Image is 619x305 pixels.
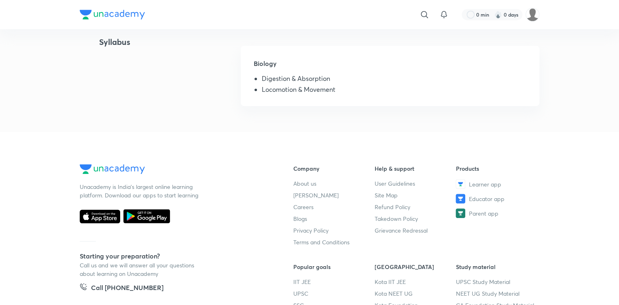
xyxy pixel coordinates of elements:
a: Refund Policy [375,203,456,211]
a: Learner app [456,179,537,189]
a: Site Map [375,191,456,199]
h6: Help & support [375,164,456,173]
h6: Popular goals [293,263,375,271]
a: Educator app [456,194,537,203]
a: [PERSON_NAME] [293,191,375,199]
h6: Products [456,164,537,173]
p: Unacademy is India’s largest online learning platform. Download our apps to start learning [80,182,201,199]
a: Parent app [456,208,537,218]
h5: Call [PHONE_NUMBER] [91,283,163,294]
img: dinesh [526,8,539,21]
span: Parent app [468,209,498,218]
h5: Starting your preparation? [80,251,267,261]
span: Careers [293,203,314,211]
a: Blogs [293,214,375,223]
a: User Guidelines [375,179,456,188]
a: Kota IIT JEE [375,277,456,286]
a: About us [293,179,375,188]
a: Terms and Conditions [293,238,375,246]
img: Educator app [456,194,465,203]
h6: Study material [456,263,537,271]
a: Careers [293,203,375,211]
a: Takedown Policy [375,214,456,223]
li: Locomotion & Movement [262,86,526,96]
a: Company Logo [80,164,267,176]
a: Call [PHONE_NUMBER] [80,283,163,294]
h6: [GEOGRAPHIC_DATA] [375,263,456,271]
img: Company Logo [80,164,145,174]
a: Grievance Redressal [375,226,456,235]
h6: Company [293,164,375,173]
img: streak [494,11,502,19]
img: Parent app [456,208,465,218]
p: Call us and we will answer all your questions about learning on Unacademy [80,261,201,278]
a: NEET UG Study Material [456,289,537,298]
a: IIT JEE [293,277,375,286]
img: Company Logo [80,10,145,19]
a: Kota NEET UG [375,289,456,298]
span: Learner app [468,180,501,189]
a: Privacy Policy [293,226,375,235]
h5: Biology [254,59,526,75]
h4: Syllabus [80,36,130,116]
li: Digestion & Absorption [262,75,526,85]
a: UPSC [293,289,375,298]
img: Learner app [456,179,465,189]
a: UPSC Study Material [456,277,537,286]
span: Educator app [468,195,504,203]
